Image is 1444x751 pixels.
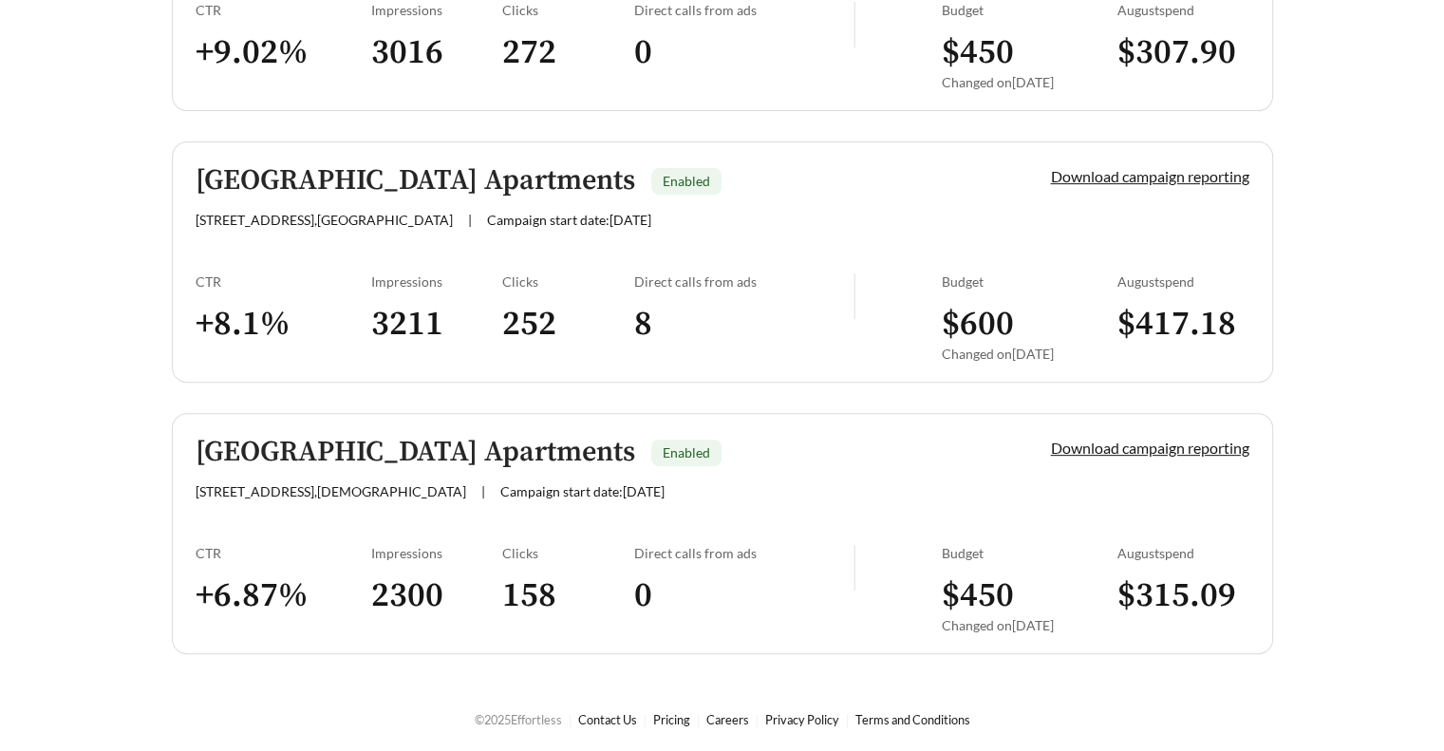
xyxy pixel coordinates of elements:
[578,712,637,727] a: Contact Us
[1117,303,1249,346] h3: $ 417.18
[942,303,1117,346] h3: $ 600
[502,2,634,18] div: Clicks
[1117,545,1249,561] div: August spend
[371,31,503,74] h3: 3016
[855,712,970,727] a: Terms and Conditions
[500,483,665,499] span: Campaign start date: [DATE]
[634,273,853,290] div: Direct calls from ads
[1051,167,1249,185] a: Download campaign reporting
[196,483,466,499] span: [STREET_ADDRESS] , [DEMOGRAPHIC_DATA]
[1117,273,1249,290] div: August spend
[196,574,371,617] h3: + 6.87 %
[765,712,839,727] a: Privacy Policy
[172,413,1273,654] a: [GEOGRAPHIC_DATA] ApartmentsEnabled[STREET_ADDRESS],[DEMOGRAPHIC_DATA]|Campaign start date:[DATE]...
[502,31,634,74] h3: 272
[371,2,503,18] div: Impressions
[172,141,1273,383] a: [GEOGRAPHIC_DATA] ApartmentsEnabled[STREET_ADDRESS],[GEOGRAPHIC_DATA]|Campaign start date:[DATE]D...
[196,545,371,561] div: CTR
[942,2,1117,18] div: Budget
[196,303,371,346] h3: + 8.1 %
[942,74,1117,90] div: Changed on [DATE]
[371,273,503,290] div: Impressions
[706,712,749,727] a: Careers
[502,545,634,561] div: Clicks
[942,31,1117,74] h3: $ 450
[653,712,690,727] a: Pricing
[853,2,855,47] img: line
[481,483,485,499] span: |
[371,303,503,346] h3: 3211
[942,346,1117,362] div: Changed on [DATE]
[371,574,503,617] h3: 2300
[1117,31,1249,74] h3: $ 307.90
[196,212,453,228] span: [STREET_ADDRESS] , [GEOGRAPHIC_DATA]
[853,273,855,319] img: line
[502,273,634,290] div: Clicks
[196,31,371,74] h3: + 9.02 %
[942,545,1117,561] div: Budget
[475,712,562,727] span: © 2025 Effortless
[487,212,651,228] span: Campaign start date: [DATE]
[663,173,710,189] span: Enabled
[634,2,853,18] div: Direct calls from ads
[196,437,635,468] h5: [GEOGRAPHIC_DATA] Apartments
[1117,574,1249,617] h3: $ 315.09
[634,574,853,617] h3: 0
[942,273,1117,290] div: Budget
[196,273,371,290] div: CTR
[942,617,1117,633] div: Changed on [DATE]
[853,545,855,591] img: line
[634,31,853,74] h3: 0
[468,212,472,228] span: |
[196,165,635,197] h5: [GEOGRAPHIC_DATA] Apartments
[1117,2,1249,18] div: August spend
[196,2,371,18] div: CTR
[634,303,853,346] h3: 8
[371,545,503,561] div: Impressions
[663,444,710,460] span: Enabled
[1051,439,1249,457] a: Download campaign reporting
[502,574,634,617] h3: 158
[634,545,853,561] div: Direct calls from ads
[942,574,1117,617] h3: $ 450
[502,303,634,346] h3: 252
